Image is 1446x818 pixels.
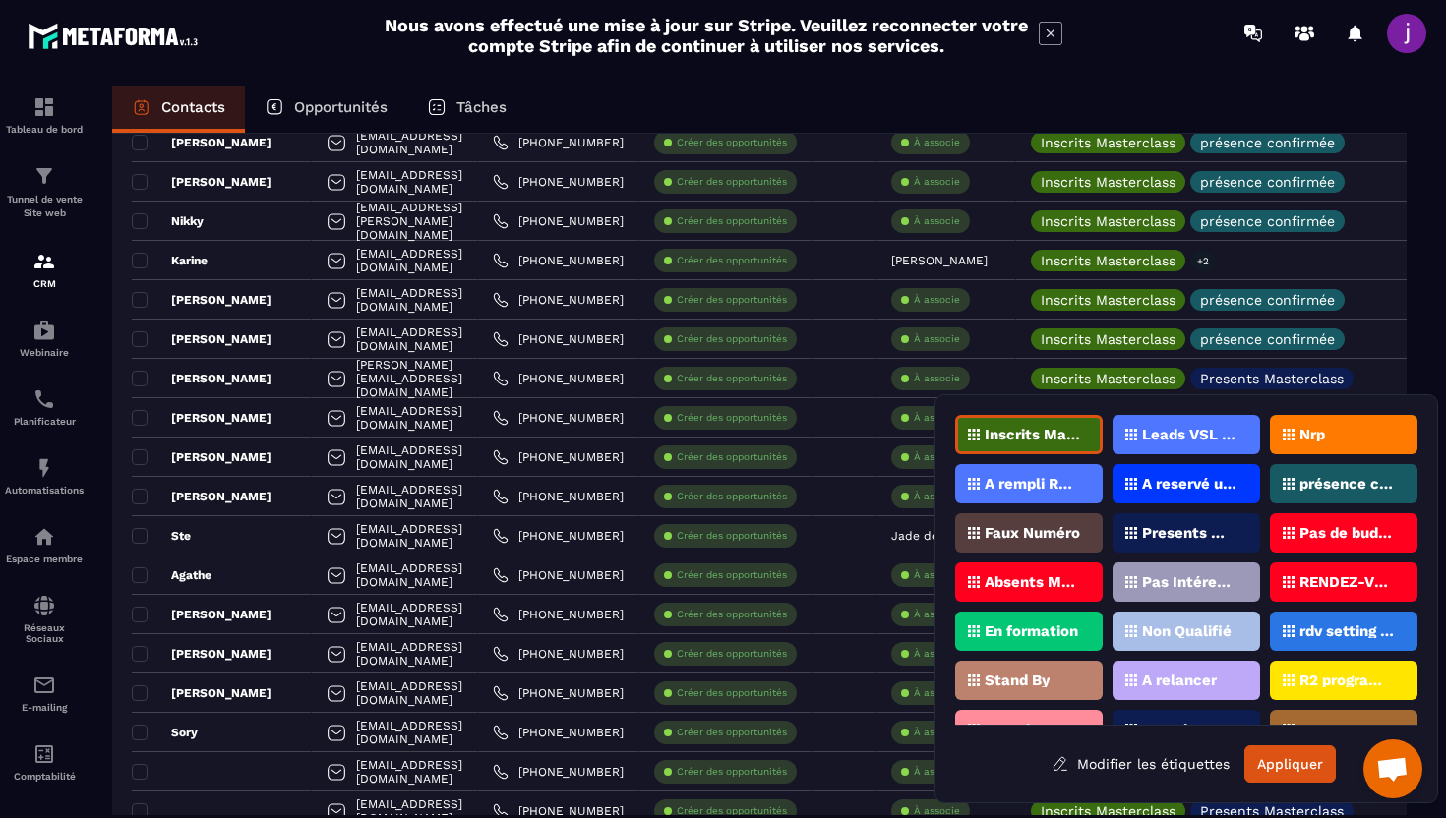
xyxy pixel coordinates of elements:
[677,214,787,228] p: Créer des opportunités
[1299,575,1395,589] p: RENDEZ-VOUS PROGRAMMé V1 (ZenSpeak à vie)
[32,95,56,119] img: formation
[32,742,56,766] img: accountant
[132,449,271,465] p: [PERSON_NAME]
[914,214,960,228] p: À associe
[1299,673,1395,687] p: R2 programmé
[1200,804,1344,818] p: Presents Masterclass
[245,86,407,133] a: Opportunités
[677,293,787,307] p: Créer des opportunités
[1142,624,1232,638] p: Non Qualifié
[914,568,960,582] p: À associe
[493,607,624,622] a: [PHONE_NUMBER]
[914,175,960,189] p: À associe
[493,410,624,426] a: [PHONE_NUMBER]
[493,135,624,150] a: [PHONE_NUMBER]
[5,149,84,235] a: formationformationTunnel de vente Site web
[1200,214,1335,228] p: présence confirmée
[132,410,271,426] p: [PERSON_NAME]
[5,416,84,427] p: Planificateur
[985,428,1080,441] p: Inscrits Masterclass
[456,98,507,116] p: Tâches
[1200,293,1335,307] p: présence confirmée
[493,764,624,780] a: [PHONE_NUMBER]
[914,411,960,425] p: À associe
[677,608,787,621] p: Créer des opportunités
[914,490,960,503] p: À associe
[132,685,271,701] p: [PERSON_NAME]
[1041,372,1175,385] p: Inscrits Masterclass
[914,686,960,700] p: À associe
[132,528,191,544] p: Ste
[1299,624,1395,638] p: rdv setting posé
[493,567,624,583] a: [PHONE_NUMBER]
[32,673,56,697] img: email
[5,485,84,496] p: Automatisations
[985,624,1078,638] p: En formation
[493,213,624,229] a: [PHONE_NUMBER]
[914,332,960,346] p: À associe
[914,136,960,149] p: À associe
[914,372,960,385] p: À associe
[5,659,84,728] a: emailemailE-mailing
[914,804,960,818] p: À associe
[985,575,1080,589] p: Absents Masterclass
[493,528,624,544] a: [PHONE_NUMBER]
[132,567,211,583] p: Agathe
[493,371,624,386] a: [PHONE_NUMBER]
[1142,526,1237,540] p: Presents Masterclass
[5,441,84,510] a: automationsautomationsAutomatisations
[112,86,245,133] a: Contacts
[493,646,624,662] a: [PHONE_NUMBER]
[677,136,787,149] p: Créer des opportunités
[1142,477,1237,491] p: A reservé un appel
[132,213,204,229] p: Nikky
[5,124,84,135] p: Tableau de bord
[914,608,960,621] p: À associe
[132,725,198,740] p: Sory
[985,477,1080,491] p: A rempli Rdv Zenspeak
[493,174,624,190] a: [PHONE_NUMBER]
[1299,723,1395,736] p: Nouveau prospect
[132,607,271,622] p: [PERSON_NAME]
[493,331,624,347] a: [PHONE_NUMBER]
[132,253,208,268] p: Karine
[132,292,271,308] p: [PERSON_NAME]
[1363,739,1422,798] div: Ouvrir le chat
[1142,575,1237,589] p: Pas Intéressé
[32,456,56,480] img: automations
[132,371,271,386] p: [PERSON_NAME]
[161,98,225,116] p: Contacts
[677,490,787,503] p: Créer des opportunités
[132,646,271,662] p: [PERSON_NAME]
[1041,804,1175,818] p: Inscrits Masterclass
[1142,428,1237,441] p: Leads VSL ZENSPEAK
[493,449,624,465] a: [PHONE_NUMBER]
[294,98,388,116] p: Opportunités
[5,622,84,644] p: Réseaux Sociaux
[1299,526,1395,540] p: Pas de budget
[132,331,271,347] p: [PERSON_NAME]
[32,387,56,411] img: scheduler
[985,673,1050,687] p: Stand By
[891,254,988,267] p: [PERSON_NAME]
[5,347,84,358] p: Webinaire
[5,579,84,659] a: social-networksocial-networkRéseaux Sociaux
[1299,477,1395,491] p: présence confirmée
[677,765,787,779] p: Créer des opportunités
[1142,723,1192,736] p: R2 48h
[384,15,1029,56] h2: Nous avons effectué une mise à jour sur Stripe. Veuillez reconnecter votre compte Stripe afin de ...
[985,526,1080,540] p: Faux Numéro
[1041,254,1175,267] p: Inscrits Masterclass
[5,771,84,782] p: Comptabilité
[32,525,56,549] img: automations
[914,726,960,739] p: À associe
[1244,745,1336,783] button: Appliquer
[1200,175,1335,189] p: présence confirmée
[5,81,84,149] a: formationformationTableau de bord
[493,685,624,701] a: [PHONE_NUMBER]
[1041,214,1175,228] p: Inscrits Masterclass
[914,647,960,661] p: À associe
[132,135,271,150] p: [PERSON_NAME]
[5,510,84,579] a: automationsautomationsEspace membre
[677,647,787,661] p: Créer des opportunités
